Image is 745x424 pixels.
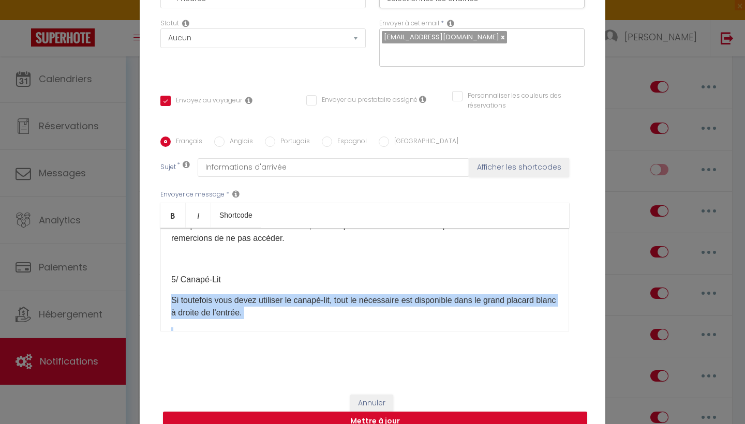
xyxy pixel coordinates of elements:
a: Bold [160,203,186,228]
i: Envoyer au prestataire si il est assigné [419,95,426,103]
i: Recipient [447,19,454,27]
label: Statut [160,19,179,28]
label: Espagnol [332,137,367,148]
label: [GEOGRAPHIC_DATA] [389,137,458,148]
label: Anglais [225,137,253,148]
p: Si toutefois vous devez utiliser le canapé-lit, tout le nécessaire est disponible dans le grand p... [171,294,558,319]
i: Message [232,190,240,198]
a: Shortcode [211,203,261,228]
button: Annuler [350,395,393,412]
button: Afficher les shortcodes [469,158,569,177]
p: 5/ Canapé-Lit [171,274,558,286]
label: Envoyer à cet email [379,19,439,28]
i: Subject [183,160,190,169]
label: Portugais [275,137,310,148]
i: Envoyer au voyageur [245,96,252,104]
span: [EMAIL_ADDRESS][DOMAIN_NAME] [384,32,499,42]
label: Sujet [160,162,176,173]
label: Français [171,137,202,148]
a: Italic [186,203,211,228]
i: Booking status [182,19,189,27]
label: Envoyer ce message [160,190,225,200]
